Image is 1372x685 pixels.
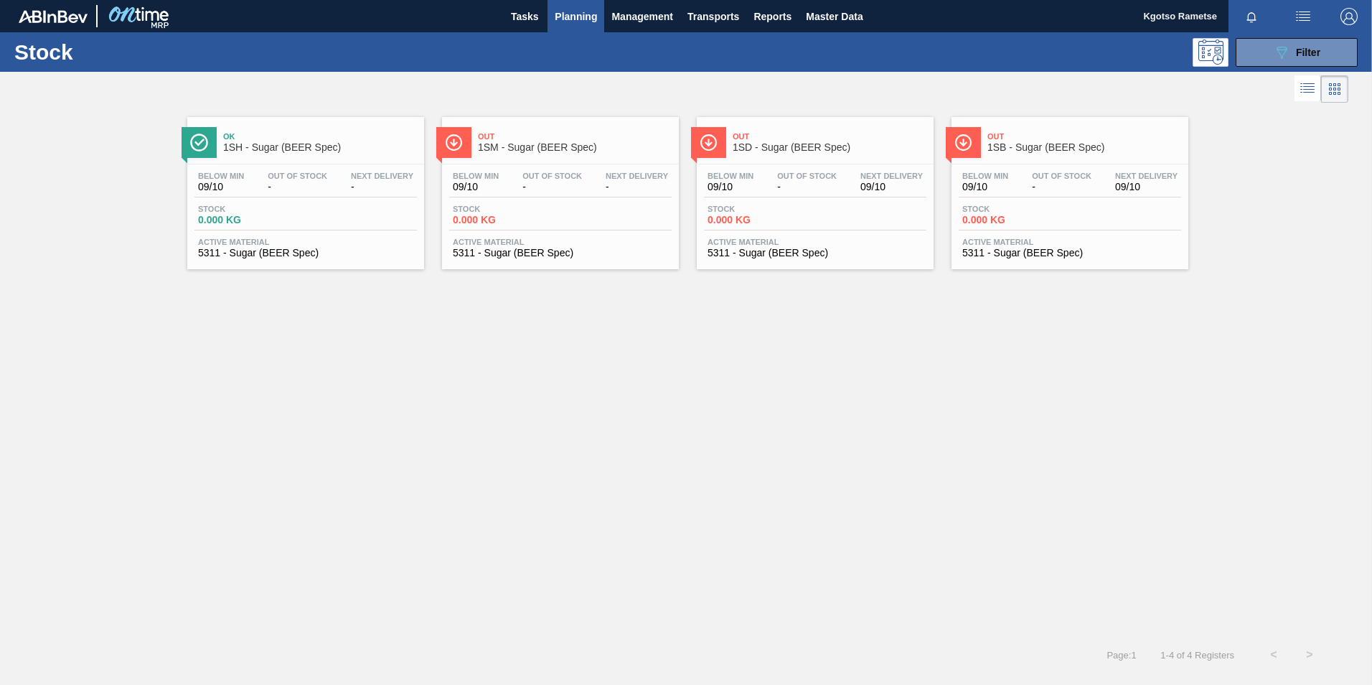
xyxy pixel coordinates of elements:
[1158,650,1234,661] span: 1 - 4 of 4 Registers
[1228,6,1274,27] button: Notifications
[509,8,540,25] span: Tasks
[708,182,753,192] span: 09/10
[478,132,672,141] span: Out
[478,142,672,153] span: 1SM - Sugar (BEER Spec)
[708,205,808,213] span: Stock
[445,134,463,152] img: Ícone
[431,106,686,269] a: ÍconeOut1SM - Sugar (BEER Spec)Below Min09/10Out Of Stock-Next Delivery-Stock0.000 KGActive Mater...
[1292,637,1328,673] button: >
[453,172,499,180] span: Below Min
[987,142,1181,153] span: 1SB - Sugar (BEER Spec)
[198,205,299,213] span: Stock
[954,134,972,152] img: Ícone
[1032,182,1091,192] span: -
[177,106,431,269] a: ÍconeOk1SH - Sugar (BEER Spec)Below Min09/10Out Of Stock-Next Delivery-Stock0.000 KGActive Materi...
[860,182,923,192] span: 09/10
[1115,182,1178,192] span: 09/10
[962,248,1178,258] span: 5311 - Sugar (BEER Spec)
[351,172,413,180] span: Next Delivery
[777,182,837,192] span: -
[708,238,923,246] span: Active Material
[777,172,837,180] span: Out Of Stock
[190,134,208,152] img: Ícone
[860,172,923,180] span: Next Delivery
[753,8,791,25] span: Reports
[453,182,499,192] span: 09/10
[1032,172,1091,180] span: Out Of Stock
[1295,8,1312,25] img: userActions
[733,132,926,141] span: Out
[268,172,327,180] span: Out Of Stock
[962,238,1178,246] span: Active Material
[606,182,668,192] span: -
[941,106,1195,269] a: ÍconeOut1SB - Sugar (BEER Spec)Below Min09/10Out Of Stock-Next Delivery09/10Stock0.000 KGActive M...
[708,248,923,258] span: 5311 - Sugar (BEER Spec)
[522,182,582,192] span: -
[198,248,413,258] span: 5311 - Sugar (BEER Spec)
[962,182,1008,192] span: 09/10
[14,44,229,60] h1: Stock
[708,215,808,225] span: 0.000 KG
[1115,172,1178,180] span: Next Delivery
[223,132,417,141] span: Ok
[351,182,413,192] span: -
[198,182,244,192] span: 09/10
[708,172,753,180] span: Below Min
[198,172,244,180] span: Below Min
[453,205,553,213] span: Stock
[987,132,1181,141] span: Out
[687,8,739,25] span: Transports
[268,182,327,192] span: -
[453,248,668,258] span: 5311 - Sugar (BEER Spec)
[806,8,863,25] span: Master Data
[198,238,413,246] span: Active Material
[1295,75,1321,103] div: List Vision
[1106,650,1136,661] span: Page : 1
[19,10,88,23] img: TNhmsLtSVTkK8tSr43FrP2fwEKptu5GPRR3wAAAABJRU5ErkJggg==
[1296,47,1320,58] span: Filter
[555,8,597,25] span: Planning
[1321,75,1348,103] div: Card Vision
[1340,8,1358,25] img: Logout
[606,172,668,180] span: Next Delivery
[522,172,582,180] span: Out Of Stock
[962,215,1063,225] span: 0.000 KG
[453,215,553,225] span: 0.000 KG
[700,134,718,152] img: Ícone
[686,106,941,269] a: ÍconeOut1SD - Sugar (BEER Spec)Below Min09/10Out Of Stock-Next Delivery09/10Stock0.000 KGActive M...
[962,205,1063,213] span: Stock
[1193,38,1228,67] div: Programming: no user selected
[733,142,926,153] span: 1SD - Sugar (BEER Spec)
[1256,637,1292,673] button: <
[223,142,417,153] span: 1SH - Sugar (BEER Spec)
[198,215,299,225] span: 0.000 KG
[453,238,668,246] span: Active Material
[611,8,673,25] span: Management
[962,172,1008,180] span: Below Min
[1236,38,1358,67] button: Filter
